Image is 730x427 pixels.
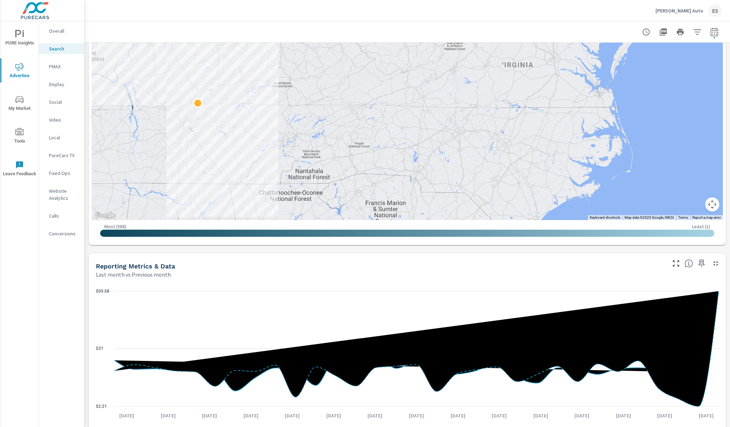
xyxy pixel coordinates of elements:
p: [DATE] [114,412,139,419]
a: Terms (opens in new tab) [678,215,688,219]
div: ES [709,4,721,17]
p: Social [49,98,78,106]
a: Open this area in Google Maps (opens a new window) [93,211,117,220]
p: Conversions [49,230,78,237]
p: [PERSON_NAME] Auto [655,7,703,14]
button: Map camera controls [705,197,719,212]
span: PURE Insights [2,30,37,47]
img: Google [93,211,117,220]
p: [DATE] [321,412,346,419]
p: Local [49,134,78,141]
div: PMAX [39,61,84,72]
button: Keyboard shortcuts [590,215,620,220]
p: Website Analytics [49,187,78,202]
button: Select Date Range [707,25,721,39]
div: Local [39,132,84,143]
text: $2.21 [96,404,107,409]
span: Advertise [2,63,37,80]
div: nav menu [0,21,39,185]
p: Last month vs Previous month [96,270,171,279]
p: [DATE] [363,412,387,419]
div: Social [39,97,84,107]
div: Overall [39,26,84,36]
div: Conversions [39,228,84,239]
p: [DATE] [156,412,181,419]
div: Display [39,79,84,90]
span: Leave Feedback [2,161,37,178]
p: [DATE] [611,412,636,419]
div: PureCars TV [39,150,84,161]
p: [DATE] [239,412,263,419]
div: Website Analytics [39,186,84,203]
p: [DATE] [197,412,222,419]
text: $31 [96,346,103,351]
button: Apply Filters [690,25,704,39]
div: Search [39,43,84,54]
text: $59.58 [96,289,109,294]
span: My Market [2,95,37,113]
button: Print Report [673,25,687,39]
p: PureCars TV [49,152,78,159]
div: Fixed Ops [39,168,84,178]
p: [DATE] [694,412,719,419]
span: Map data ©2025 Google, INEGI [625,215,674,219]
p: [DATE] [652,412,677,419]
p: [DATE] [446,412,470,419]
p: Most ( 588 ) [104,223,126,230]
button: Minimize Widget [710,258,721,269]
a: Report a map error [692,215,721,219]
p: Video [49,116,78,123]
p: [DATE] [487,412,512,419]
p: Calls [49,212,78,219]
p: Search [49,45,78,52]
p: Least ( 1 ) [692,223,710,230]
span: Save this to your personalized report [696,258,707,269]
p: Fixed Ops [49,170,78,177]
p: Display [49,81,78,88]
h5: Reporting Metrics & Data [96,262,175,270]
div: Calls [39,210,84,221]
p: [DATE] [280,412,305,419]
p: PMAX [49,63,78,70]
p: [DATE] [528,412,553,419]
p: [DATE] [570,412,594,419]
button: "Export Report to PDF" [656,25,670,39]
span: Understand Search data over time and see how metrics compare to each other. [685,259,693,268]
div: Video [39,114,84,125]
p: [DATE] [404,412,429,419]
p: Overall [49,27,78,34]
button: Make Fullscreen [670,258,682,269]
span: Tools [2,128,37,145]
